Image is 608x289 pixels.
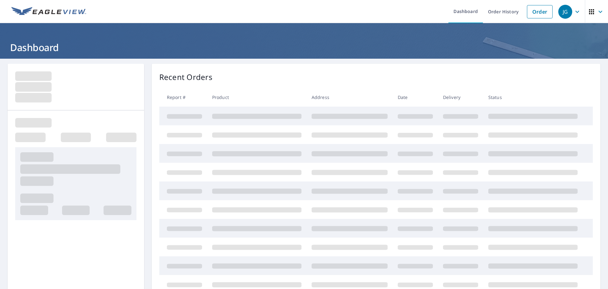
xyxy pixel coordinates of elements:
[8,41,600,54] h1: Dashboard
[558,5,572,19] div: JG
[393,88,438,107] th: Date
[159,71,212,83] p: Recent Orders
[438,88,483,107] th: Delivery
[207,88,307,107] th: Product
[159,88,207,107] th: Report #
[527,5,553,18] a: Order
[307,88,393,107] th: Address
[11,7,86,16] img: EV Logo
[483,88,583,107] th: Status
